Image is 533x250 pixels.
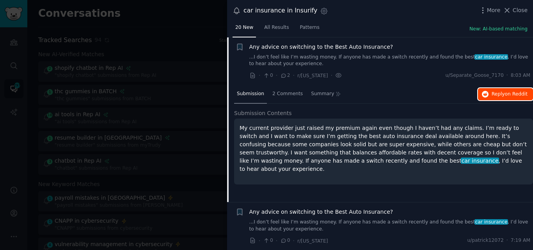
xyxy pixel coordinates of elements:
span: · [293,237,295,245]
button: Close [503,6,528,14]
button: New: AI-based matching [469,26,528,33]
a: Any advice on switching to the Best Auto Insurance? [249,43,393,51]
div: car insurance in Insurify [243,6,317,16]
span: · [259,71,260,80]
span: · [506,72,508,79]
a: All Results [261,21,291,37]
a: ...I don’t feel like I’m wasting money. If anyone has made a switch recently and found the bestca... [249,219,531,232]
span: u/Separate_Goose_7170 [446,72,504,79]
span: car insurance [474,219,508,225]
span: More [487,6,501,14]
span: Reply [492,91,528,98]
span: Submission [237,90,264,98]
p: My current provider just raised my premium again even though I haven’t had any claims. I’m ready ... [240,124,528,173]
span: Patterns [300,24,320,31]
span: 7:19 AM [511,237,530,244]
span: · [331,71,332,80]
span: car insurance [461,158,499,164]
a: ...I don’t feel like I’m wasting money. If anyone has made a switch recently and found the bestca... [249,54,531,67]
span: Summary [311,90,334,98]
span: 20 New [235,24,253,31]
button: More [479,6,501,14]
span: · [276,71,277,80]
span: u/patrick12072 [467,237,504,244]
span: Close [513,6,528,14]
span: 2 Comments [272,90,303,98]
span: Submission Contents [234,109,292,117]
span: 8:03 AM [511,72,530,79]
span: on Reddit [505,91,528,97]
span: 0 [280,237,290,244]
a: Patterns [297,21,322,37]
span: 2 [280,72,290,79]
a: Any advice on switching to the Best Auto Insurance? [249,208,393,216]
span: 0 [263,237,273,244]
a: 20 New [233,21,256,37]
span: r/[US_STATE] [297,238,328,244]
span: · [293,71,295,80]
button: Replyon Reddit [478,88,533,101]
span: All Results [264,24,289,31]
span: · [259,237,260,245]
span: car insurance [474,54,508,60]
span: 0 [263,72,273,79]
span: · [506,237,508,244]
span: r/[US_STATE] [297,73,328,78]
span: · [276,237,277,245]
